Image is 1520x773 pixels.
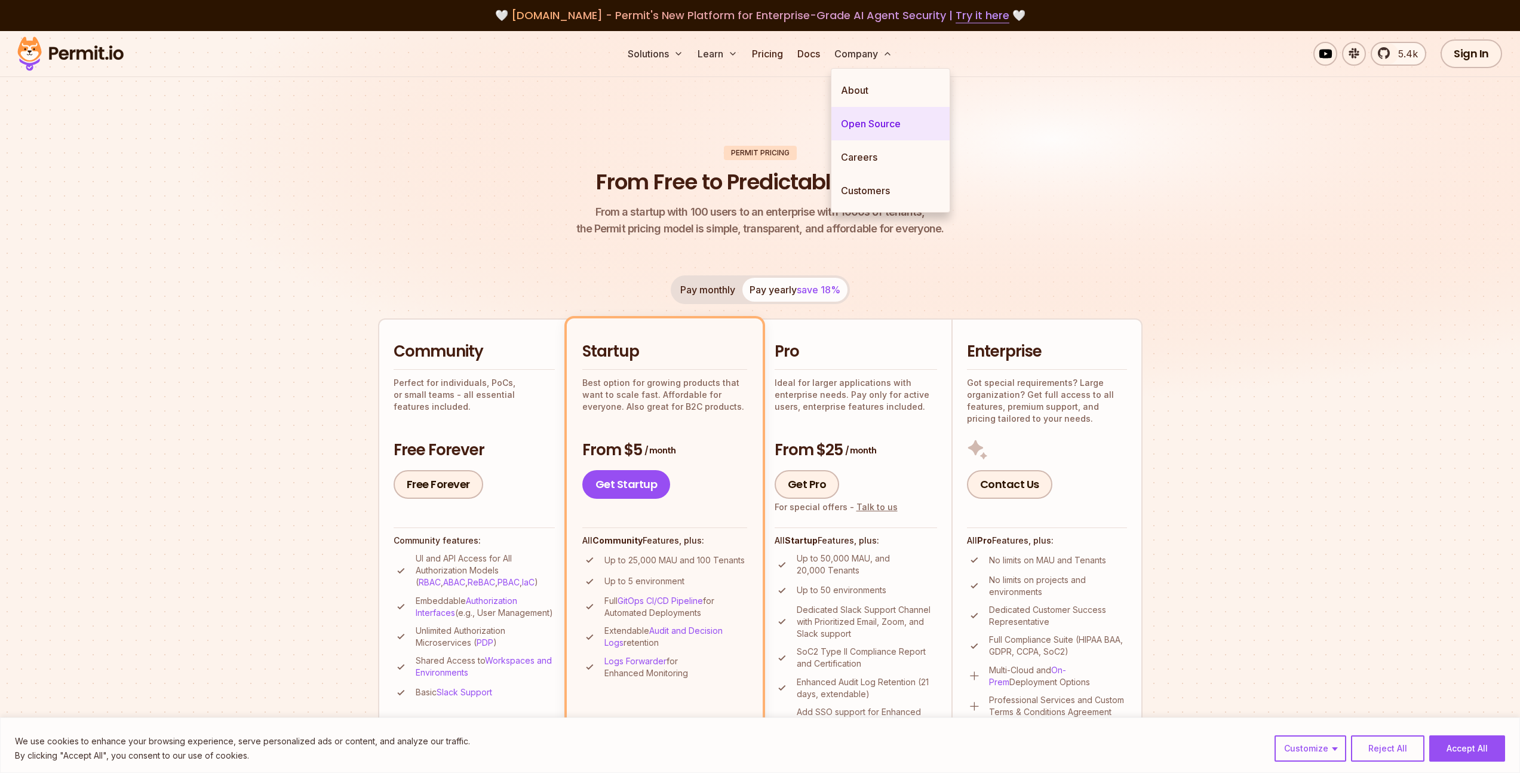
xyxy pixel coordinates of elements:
button: Pay monthly [673,278,742,302]
button: Company [830,42,897,66]
a: Logs Forwarder [604,656,667,666]
p: the Permit pricing model is simple, transparent, and affordable for everyone. [576,204,944,237]
h4: All Features, plus: [967,535,1127,547]
button: Solutions [623,42,688,66]
a: Sign In [1441,39,1502,68]
p: Professional Services and Custom Terms & Conditions Agreement [989,694,1127,718]
a: Free Forever [394,470,483,499]
a: About [831,73,950,107]
div: 🤍 🤍 [29,7,1491,24]
span: / month [845,444,876,456]
a: Audit and Decision Logs [604,625,723,648]
div: For special offers - [775,501,898,513]
h2: Community [394,341,555,363]
h3: From $5 [582,440,747,461]
a: ReBAC [468,577,495,587]
a: On-Prem [989,665,1066,687]
a: Slack Support [437,687,492,697]
h3: From $25 [775,440,937,461]
p: Dedicated Customer Success Representative [989,604,1127,628]
a: GitOps CI/CD Pipeline [618,596,703,606]
p: Basic [416,686,492,698]
p: Unlimited Authorization Microservices ( ) [416,625,555,649]
a: IaC [522,577,535,587]
a: Customers [831,174,950,207]
p: for Enhanced Monitoring [604,655,747,679]
p: Full for Automated Deployments [604,595,747,619]
span: [DOMAIN_NAME] - Permit's New Platform for Enterprise-Grade AI Agent Security | [511,8,1009,23]
p: Dedicated Slack Support Channel with Prioritized Email, Zoom, and Slack support [797,604,937,640]
p: UI and API Access for All Authorization Models ( , , , , ) [416,553,555,588]
h1: From Free to Predictable Scaling [596,167,924,197]
h4: Community features: [394,535,555,547]
p: Multi-Cloud and Deployment Options [989,664,1127,688]
span: 5.4k [1391,47,1418,61]
a: RBAC [419,577,441,587]
p: Add SSO support for Enhanced Access Management (additional cost) [797,706,937,742]
p: Shared Access to [416,655,555,679]
p: No limits on MAU and Tenants [989,554,1106,566]
span: From a startup with 100 users to an enterprise with 1000s of tenants, [576,204,944,220]
strong: Startup [785,535,818,545]
a: 5.4k [1371,42,1426,66]
p: Extendable retention [604,625,747,649]
h4: All Features, plus: [582,535,747,547]
a: Docs [793,42,825,66]
p: SoC2 Type II Compliance Report and Certification [797,646,937,670]
p: Up to 50 environments [797,584,886,596]
a: Authorization Interfaces [416,596,517,618]
p: Got special requirements? Large organization? Get full access to all features, premium support, a... [967,377,1127,425]
h3: Free Forever [394,440,555,461]
p: Ideal for larger applications with enterprise needs. Pay only for active users, enterprise featur... [775,377,937,413]
a: Talk to us [856,502,898,512]
a: Open Source [831,107,950,140]
button: Accept All [1429,735,1505,762]
img: Permit logo [12,33,129,74]
strong: Pro [977,535,992,545]
a: ABAC [443,577,465,587]
p: By clicking "Accept All", you consent to our use of cookies. [15,749,470,763]
button: Reject All [1351,735,1424,762]
h2: Startup [582,341,747,363]
p: No limits on projects and environments [989,574,1127,598]
a: Careers [831,140,950,174]
p: Full Compliance Suite (HIPAA BAA, GDPR, CCPA, SoC2) [989,634,1127,658]
p: Embeddable (e.g., User Management) [416,595,555,619]
p: We use cookies to enhance your browsing experience, serve personalized ads or content, and analyz... [15,734,470,749]
h2: Enterprise [967,341,1127,363]
a: PBAC [498,577,520,587]
a: Contact Us [967,470,1052,499]
a: Get Startup [582,470,671,499]
p: Up to 5 environment [604,575,684,587]
h4: All Features, plus: [775,535,937,547]
span: / month [644,444,675,456]
a: Try it here [956,8,1009,23]
strong: Community [592,535,643,545]
button: Customize [1275,735,1346,762]
div: Permit Pricing [724,146,797,160]
a: PDP [477,637,493,648]
p: Best option for growing products that want to scale fast. Affordable for everyone. Also great for... [582,377,747,413]
p: Enhanced Audit Log Retention (21 days, extendable) [797,676,937,700]
p: Up to 50,000 MAU, and 20,000 Tenants [797,553,937,576]
p: Up to 25,000 MAU and 100 Tenants [604,554,745,566]
button: Learn [693,42,742,66]
a: Get Pro [775,470,840,499]
a: Pricing [747,42,788,66]
p: Perfect for individuals, PoCs, or small teams - all essential features included. [394,377,555,413]
h2: Pro [775,341,937,363]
